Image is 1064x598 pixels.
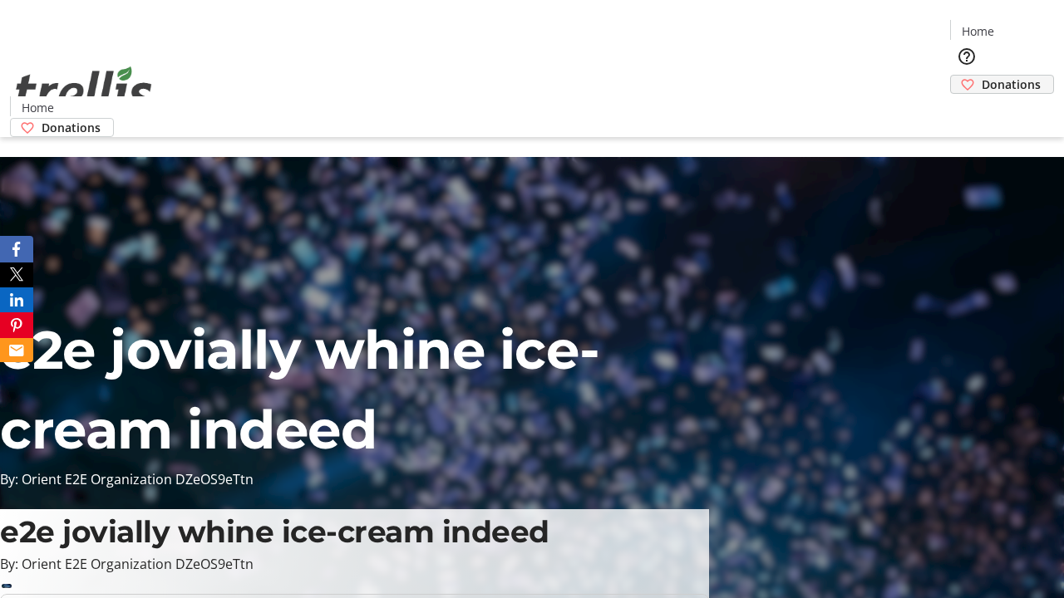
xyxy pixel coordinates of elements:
[22,99,54,116] span: Home
[950,75,1054,94] a: Donations
[11,99,64,116] a: Home
[950,94,983,127] button: Cart
[962,22,994,40] span: Home
[10,48,158,131] img: Orient E2E Organization DZeOS9eTtn's Logo
[10,118,114,137] a: Donations
[42,119,101,136] span: Donations
[950,40,983,73] button: Help
[982,76,1041,93] span: Donations
[951,22,1004,40] a: Home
